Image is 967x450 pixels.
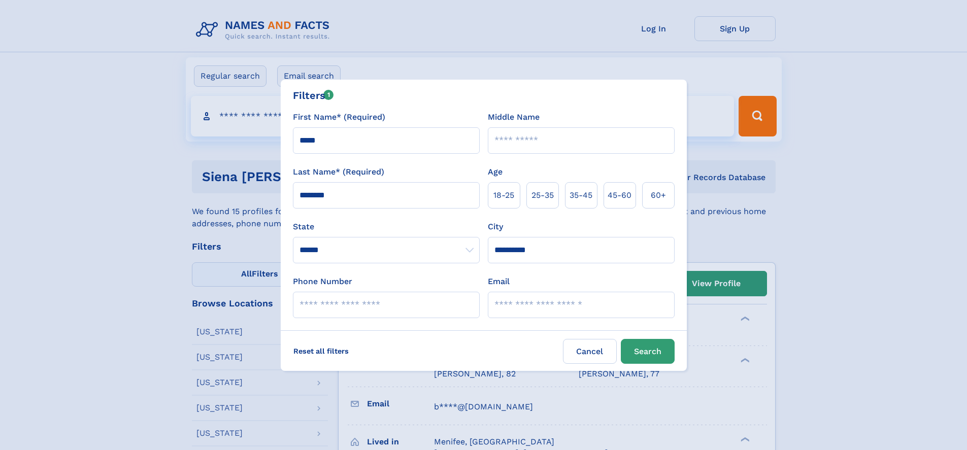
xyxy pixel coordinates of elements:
label: Age [488,166,503,178]
label: State [293,221,480,233]
label: Middle Name [488,111,540,123]
label: Reset all filters [287,339,355,363]
div: Filters [293,88,334,103]
label: Phone Number [293,275,352,288]
label: Cancel [563,339,617,364]
span: 60+ [651,189,666,201]
label: Last Name* (Required) [293,166,384,178]
span: 18‑25 [493,189,514,201]
span: 35‑45 [570,189,592,201]
button: Search [621,339,675,364]
span: 45‑60 [608,189,631,201]
span: 25‑35 [531,189,554,201]
label: First Name* (Required) [293,111,385,123]
label: Email [488,275,510,288]
label: City [488,221,503,233]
